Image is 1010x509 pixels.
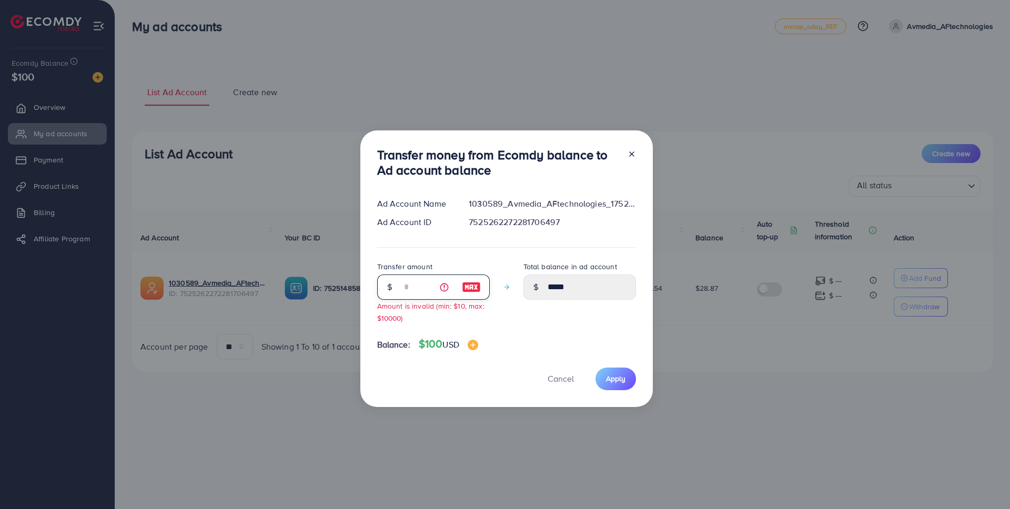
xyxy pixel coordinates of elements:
[419,338,478,351] h4: $100
[369,198,461,210] div: Ad Account Name
[595,368,636,390] button: Apply
[377,339,410,351] span: Balance:
[468,340,478,350] img: image
[377,147,619,178] h3: Transfer money from Ecomdy balance to Ad account balance
[965,462,1002,501] iframe: Chat
[548,373,574,384] span: Cancel
[442,339,459,350] span: USD
[377,261,432,272] label: Transfer amount
[462,281,481,293] img: image
[369,216,461,228] div: Ad Account ID
[606,373,625,384] span: Apply
[377,301,484,323] small: Amount is invalid (min: $10, max: $10000)
[523,261,617,272] label: Total balance in ad account
[460,198,644,210] div: 1030589_Avmedia_AFtechnologies_1752111662599
[534,368,587,390] button: Cancel
[460,216,644,228] div: 7525262272281706497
